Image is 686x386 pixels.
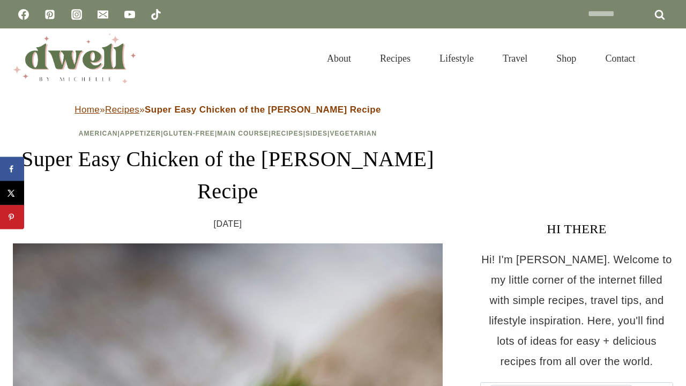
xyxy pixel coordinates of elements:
[312,40,650,77] nav: Primary Navigation
[163,130,215,137] a: Gluten-Free
[145,105,381,115] strong: Super Easy Chicken of the [PERSON_NAME] Recipe
[488,40,542,77] a: Travel
[425,40,488,77] a: Lifestyle
[217,130,269,137] a: Main Course
[74,105,100,115] a: Home
[366,40,425,77] a: Recipes
[480,219,673,239] h3: HI THERE
[120,130,161,137] a: Appetizer
[66,4,87,25] a: Instagram
[330,130,377,137] a: Vegetarian
[655,49,673,68] button: View Search Form
[480,249,673,372] p: Hi! I'm [PERSON_NAME]. Welcome to my little corner of the internet filled with simple recipes, tr...
[13,4,34,25] a: Facebook
[119,4,140,25] a: YouTube
[92,4,114,25] a: Email
[214,216,242,232] time: [DATE]
[542,40,591,77] a: Shop
[74,105,381,115] span: » »
[13,143,443,207] h1: Super Easy Chicken of the [PERSON_NAME] Recipe
[145,4,167,25] a: TikTok
[79,130,377,137] span: | | | | | |
[305,130,327,137] a: Sides
[13,34,136,83] img: DWELL by michelle
[312,40,366,77] a: About
[79,130,118,137] a: American
[39,4,61,25] a: Pinterest
[105,105,139,115] a: Recipes
[591,40,650,77] a: Contact
[271,130,303,137] a: Recipes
